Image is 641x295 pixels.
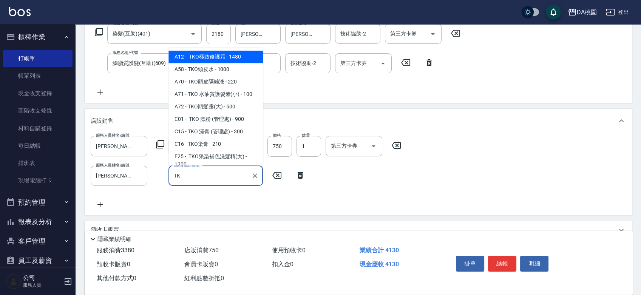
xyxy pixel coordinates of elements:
button: Open [377,57,389,70]
label: 服務人員姓名/編號 [96,162,129,168]
a: 高階收支登錄 [3,102,73,119]
span: 紅利點數折抵 0 [184,275,224,282]
img: Logo [9,7,31,16]
button: 員工及薪資 [3,251,73,270]
a: 打帳單 [3,50,73,67]
span: 店販消費 750 [184,247,219,254]
span: 使用預收卡 0 [272,247,306,254]
p: 預收卡販賣 [91,226,119,234]
button: 預約管理 [3,193,73,212]
span: C01 - TKO 漂粉 (管理處) - 900 [168,113,263,125]
button: 櫃檯作業 [3,27,73,47]
div: 店販銷售 [85,109,632,133]
div: 預收卡販賣 [85,221,632,239]
span: 服務消費 3380 [97,247,134,254]
div: DA桃園 [577,8,597,17]
span: A71 - TKO 水油質護髮素(小) - 100 [168,88,263,100]
button: save [546,5,561,20]
p: 店販銷售 [91,117,113,125]
a: 帳單列表 [3,67,73,85]
span: A12 - TKO極致修護霜 - 1480 [168,51,263,63]
button: 明細 [520,256,548,272]
p: 服務人員 [23,282,62,289]
label: 商品代號/名稱 [174,162,199,168]
button: 報表及分析 [3,212,73,232]
span: A72 - TKO順髮露(大) - 500 [168,100,263,113]
span: A70 - TKO頭皮隔離液 - 220 [168,76,263,88]
span: 預收卡販賣 0 [97,261,130,268]
a: 現金收支登錄 [3,85,73,102]
a: 每日結帳 [3,137,73,154]
span: C16 - TKO染膏 - 210 [168,138,263,150]
label: 服務人員姓名/編號 [96,133,129,138]
button: Clear [250,170,260,181]
button: DA桃園 [565,5,600,20]
span: 業績合計 4130 [359,247,399,254]
button: Open [368,140,380,152]
label: 服務名稱/代號 [113,50,138,56]
a: 現場電腦打卡 [3,172,73,189]
button: 結帳 [488,256,516,272]
img: Person [6,274,21,289]
button: Open [427,28,439,40]
button: 客戶管理 [3,232,73,251]
a: 材料自購登錄 [3,120,73,137]
span: C15 - TKO 漂膏 (管理處) - 300 [168,125,263,138]
button: Open [187,28,199,40]
span: A58 - TKO頭皮水 - 1000 [168,63,263,76]
label: 價格 [273,133,281,138]
span: 扣入金 0 [272,261,293,268]
a: 排班表 [3,154,73,172]
label: 數量 [302,133,310,138]
span: 會員卡販賣 0 [184,261,218,268]
span: E25 - TKO采染補色洗髮精(大) - 1200 [168,150,263,171]
span: 其他付款方式 0 [97,275,136,282]
button: 掛單 [456,256,484,272]
button: 登出 [603,5,632,19]
p: 隱藏業績明細 [97,235,131,243]
h5: 公司 [23,274,62,282]
span: 現金應收 4130 [359,261,399,268]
